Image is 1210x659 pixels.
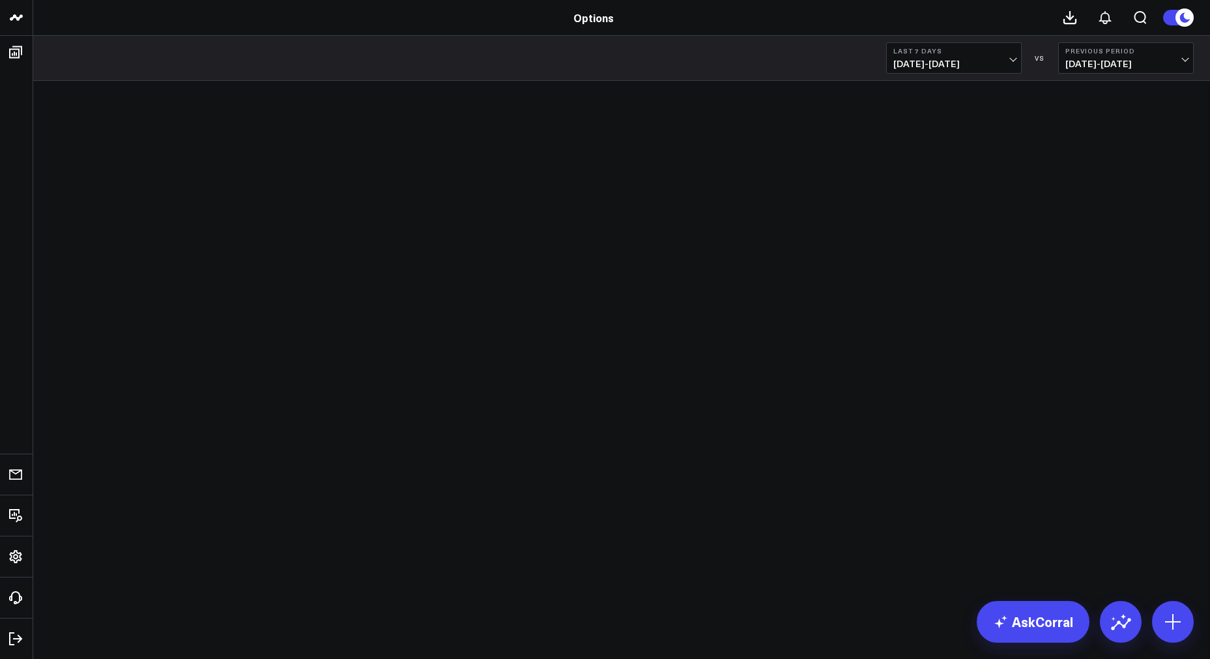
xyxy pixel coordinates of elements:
a: Options [573,10,614,25]
div: VS [1028,54,1052,62]
button: Previous Period[DATE]-[DATE] [1058,42,1194,74]
span: [DATE] - [DATE] [1065,59,1187,69]
button: Last 7 Days[DATE]-[DATE] [886,42,1022,74]
b: Last 7 Days [893,47,1015,55]
a: Log Out [4,627,29,651]
span: [DATE] - [DATE] [893,59,1015,69]
b: Previous Period [1065,47,1187,55]
a: AskCorral [977,601,1089,643]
